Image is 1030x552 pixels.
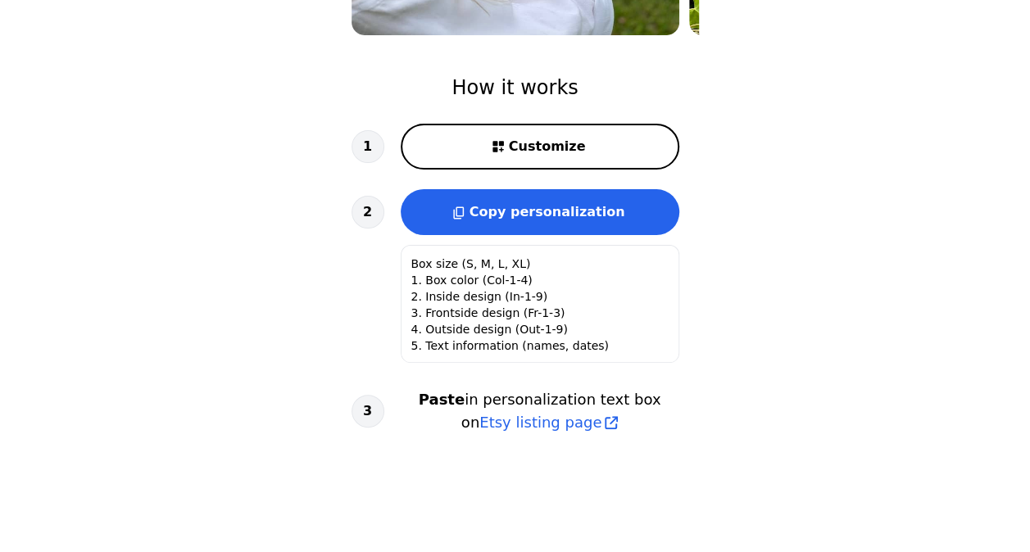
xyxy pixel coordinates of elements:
h2: How it works [352,75,679,101]
span: Customize [509,137,586,156]
span: 2 [363,202,372,222]
button: Copy personalization [401,189,679,235]
b: Paste [419,391,465,408]
span: 1 [363,137,372,156]
span: Etsy listing page [479,411,601,434]
span: Copy personalization [470,204,625,219]
button: Customize [401,124,679,170]
span: 3 [363,401,372,421]
h3: in personalization text box on [401,388,679,434]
